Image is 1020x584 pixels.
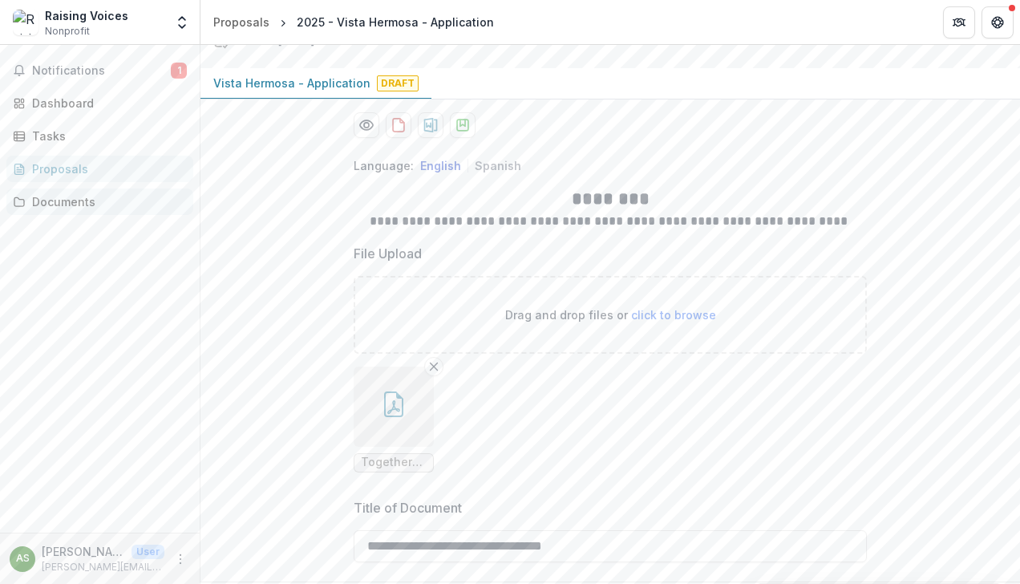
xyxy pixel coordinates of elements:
p: File Upload [354,244,422,263]
div: Raising Voices [45,7,128,24]
button: download-proposal [450,112,476,138]
button: Remove File [424,357,443,376]
span: Notifications [32,64,171,78]
a: Proposals [207,10,276,34]
div: Proposals [213,14,269,30]
div: Tasks [32,128,180,144]
span: TogetherwithGloriaGuide_Final (1).pdf [361,456,427,469]
div: Remove FileTogetherwithGloriaGuide_Final (1).pdf [354,367,434,472]
span: 1 [171,63,187,79]
p: Language: [354,157,414,174]
span: click to browse [631,308,716,322]
div: Ana-María Sosa [16,554,30,564]
div: Proposals [32,160,180,177]
p: User [132,545,164,559]
p: Vista Hermosa - Application [213,75,370,91]
nav: breadcrumb [207,10,500,34]
p: [PERSON_NAME] [42,543,125,560]
button: Open entity switcher [171,6,193,39]
button: Preview 73927320-cdd7-45d0-a4e5-17e05c0f15ef-0.pdf [354,112,379,138]
a: Tasks [6,123,193,149]
button: Notifications1 [6,58,193,83]
a: Proposals [6,156,193,182]
button: More [171,550,190,569]
a: Dashboard [6,90,193,116]
div: Documents [32,193,180,210]
p: [PERSON_NAME][EMAIL_ADDRESS][DOMAIN_NAME] [42,560,164,574]
button: Spanish [475,159,521,172]
button: Partners [943,6,975,39]
span: Nonprofit [45,24,90,39]
p: Title of Document [354,498,462,517]
span: Draft [377,75,419,91]
div: 2025 - Vista Hermosa - Application [297,14,494,30]
button: download-proposal [418,112,443,138]
div: Dashboard [32,95,180,112]
p: Drag and drop files or [505,306,716,323]
button: English [420,159,461,172]
button: Get Help [982,6,1014,39]
a: Documents [6,189,193,215]
img: Raising Voices [13,10,38,35]
button: download-proposal [386,112,411,138]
